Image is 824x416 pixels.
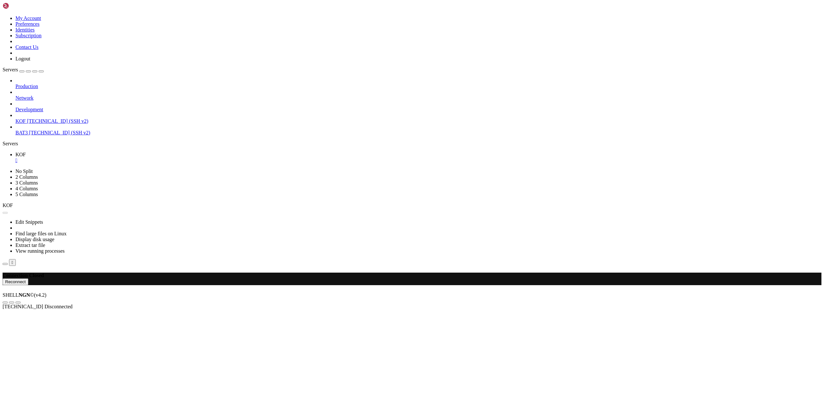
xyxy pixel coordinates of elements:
[15,192,38,197] a: 5 Columns
[15,107,43,112] span: Development
[15,180,38,185] a: 3 Columns
[3,67,18,72] span: Servers
[15,113,821,124] li: KOF [TECHNICAL_ID] (SSH v2)
[15,174,38,180] a: 2 Columns
[3,141,821,147] div: Servers
[15,101,821,113] li: Development
[15,130,28,135] span: BAT3
[15,130,821,136] a: BAT3 [TECHNICAL_ID] (SSH v2)
[15,56,30,61] a: Logout
[15,152,821,163] a: KOF
[15,168,33,174] a: No Split
[15,15,41,21] a: My Account
[29,130,90,135] span: [TECHNICAL_ID] (SSH v2)
[3,67,44,72] a: Servers
[15,124,821,136] li: BAT3 [TECHNICAL_ID] (SSH v2)
[15,95,821,101] a: Network
[15,248,65,254] a: View running processes
[15,27,35,32] a: Identities
[15,84,821,89] a: Production
[15,89,821,101] li: Network
[3,3,40,9] img: Shellngn
[15,118,821,124] a: KOF [TECHNICAL_ID] (SSH v2)
[15,158,821,163] a: 
[15,78,821,89] li: Production
[15,186,38,191] a: 4 Columns
[15,219,43,225] a: Edit Snippets
[15,84,38,89] span: Production
[15,107,821,113] a: Development
[15,95,33,101] span: Network
[15,242,45,248] a: Extract tar file
[12,260,13,265] div: 
[15,21,40,27] a: Preferences
[9,259,16,266] button: 
[15,33,42,38] a: Subscription
[15,237,54,242] a: Display disk usage
[27,118,88,124] span: [TECHNICAL_ID] (SSH v2)
[3,203,13,208] span: KOF
[15,152,26,157] span: KOF
[15,118,26,124] span: KOF
[15,44,39,50] a: Contact Us
[15,231,67,236] a: Find large files on Linux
